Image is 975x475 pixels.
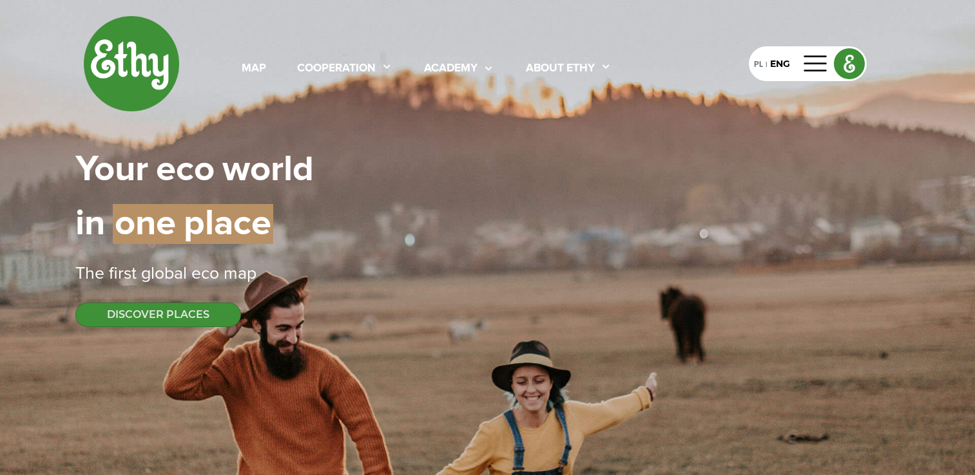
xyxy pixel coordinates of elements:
div: cooperation [297,61,376,77]
span: Your [75,152,148,188]
div: The first global eco map [75,261,900,287]
span: | [176,204,184,244]
span: world [222,152,314,188]
span: one [113,204,176,244]
div: academy [424,61,478,77]
button: DISCOVER PLACES [75,303,241,327]
div: | [763,59,770,71]
span: | [148,152,156,188]
span: eco [156,152,215,188]
div: PL [754,57,763,71]
img: ethy-logo [83,15,180,112]
img: ethy logo [835,49,864,79]
div: ENG [770,57,790,71]
span: | [215,152,222,188]
span: place [184,204,273,244]
div: About ethy [526,61,595,77]
span: | [105,206,113,242]
div: map [242,61,266,77]
span: in [75,206,105,242]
